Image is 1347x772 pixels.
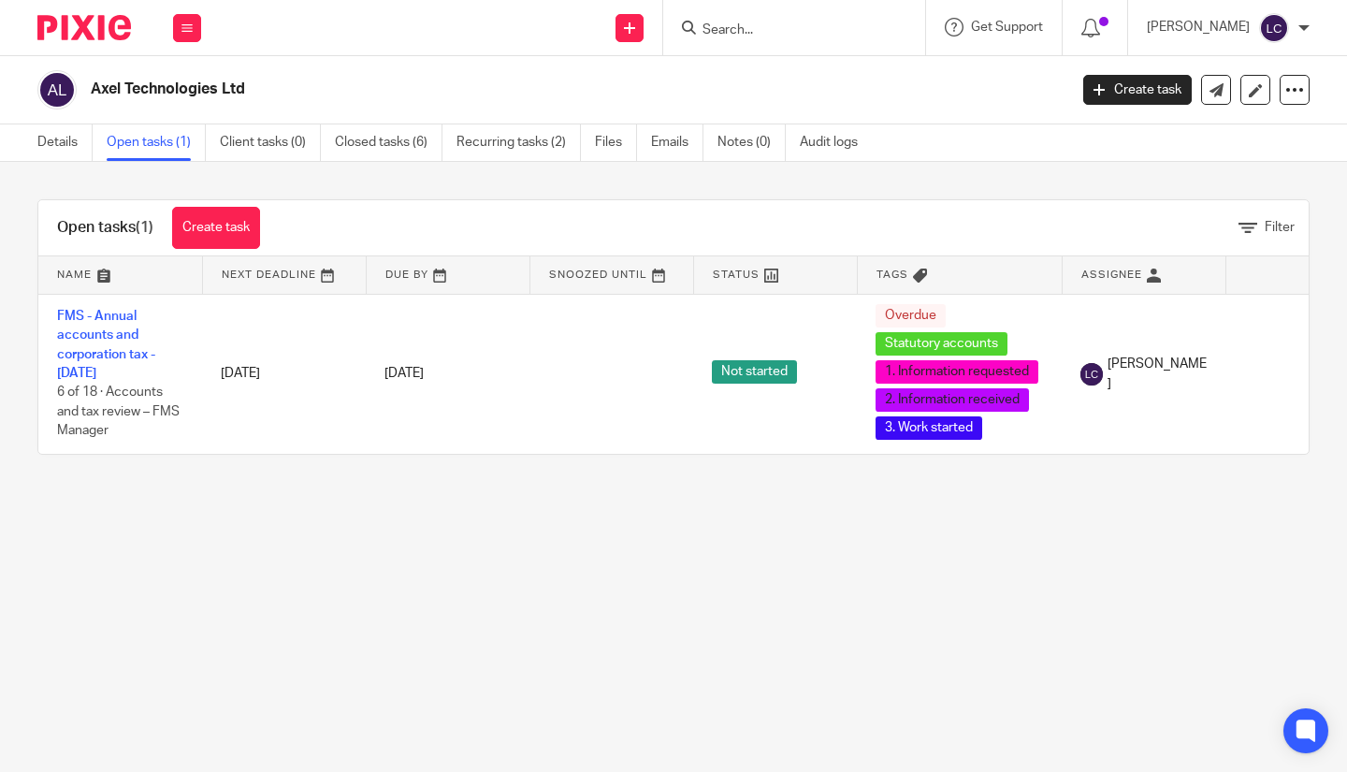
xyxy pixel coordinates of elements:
input: Search [701,22,869,39]
span: Not started [712,360,797,384]
td: [DATE] [202,294,366,454]
h1: Open tasks [57,218,153,238]
span: Get Support [971,21,1043,34]
a: Audit logs [800,124,872,161]
a: Create task [172,207,260,249]
h2: Axel Technologies Ltd [91,80,862,99]
span: Tags [876,269,908,280]
span: 2. Information received [876,388,1029,412]
span: Filter [1265,221,1295,234]
p: [PERSON_NAME] [1147,18,1250,36]
img: svg%3E [37,70,77,109]
span: Snoozed Until [549,269,647,280]
a: Files [595,124,637,161]
a: Client tasks (0) [220,124,321,161]
span: 1. Information requested [876,360,1038,384]
span: [PERSON_NAME] [1108,355,1207,393]
span: 6 of 18 · Accounts and tax review – FMS Manager [57,386,180,438]
img: svg%3E [1259,13,1289,43]
span: Status [713,269,760,280]
a: Notes (0) [717,124,786,161]
span: [DATE] [384,367,424,380]
a: Create task [1083,75,1192,105]
a: Recurring tasks (2) [456,124,581,161]
a: Closed tasks (6) [335,124,442,161]
img: svg%3E [1080,363,1103,386]
a: Details [37,124,93,161]
span: (1) [136,220,153,235]
span: Statutory accounts [876,332,1007,356]
a: FMS - Annual accounts and corporation tax - [DATE] [57,310,155,380]
span: Overdue [876,304,946,328]
img: Pixie [37,15,131,40]
a: Open tasks (1) [107,124,206,161]
span: 3. Work started [876,416,982,440]
a: Emails [651,124,703,161]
